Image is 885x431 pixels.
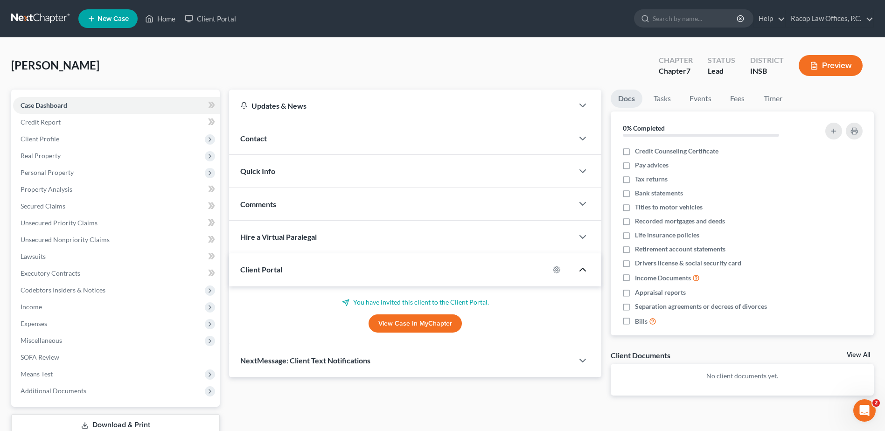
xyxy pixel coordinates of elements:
span: Lawsuits [21,252,46,260]
span: Property Analysis [21,185,72,193]
a: Credit Report [13,114,220,131]
span: Recorded mortgages and deeds [635,216,725,226]
span: Drivers license & social security card [635,258,741,268]
span: SOFA Review [21,353,59,361]
span: Separation agreements or decrees of divorces [635,302,767,311]
span: Bills [635,317,648,326]
a: Secured Claims [13,198,220,215]
span: Quick Info [240,167,275,175]
span: Life insurance policies [635,230,699,240]
span: Credit Report [21,118,61,126]
span: Secured Claims [21,202,65,210]
span: Comments [240,200,276,209]
span: NextMessage: Client Text Notifications [240,356,370,365]
span: Contact [240,134,267,143]
span: 2 [872,399,880,407]
a: Help [754,10,785,27]
span: Case Dashboard [21,101,67,109]
span: Income [21,303,42,311]
a: Client Portal [180,10,241,27]
a: Unsecured Priority Claims [13,215,220,231]
a: Fees [723,90,753,108]
a: Case Dashboard [13,97,220,114]
span: Executory Contracts [21,269,80,277]
span: Client Profile [21,135,59,143]
div: Lead [708,66,735,76]
div: Status [708,55,735,66]
a: Home [140,10,180,27]
span: New Case [98,15,129,22]
span: Personal Property [21,168,74,176]
div: Client Documents [611,350,670,360]
div: Chapter [659,66,693,76]
span: Additional Documents [21,387,86,395]
span: Appraisal reports [635,288,686,297]
span: Credit Counseling Certificate [635,146,718,156]
a: Timer [756,90,790,108]
input: Search by name... [653,10,738,27]
strong: 0% Completed [623,124,665,132]
a: SOFA Review [13,349,220,366]
div: Updates & News [240,101,562,111]
span: Retirement account statements [635,244,725,254]
a: Executory Contracts [13,265,220,282]
a: Events [682,90,719,108]
span: Tax returns [635,174,668,184]
a: Property Analysis [13,181,220,198]
span: Hire a Virtual Paralegal [240,232,317,241]
span: Codebtors Insiders & Notices [21,286,105,294]
span: Miscellaneous [21,336,62,344]
span: Unsecured Priority Claims [21,219,98,227]
span: Client Portal [240,265,282,274]
span: Unsecured Nonpriority Claims [21,236,110,243]
a: Unsecured Nonpriority Claims [13,231,220,248]
a: Lawsuits [13,248,220,265]
span: 7 [686,66,690,75]
div: District [750,55,784,66]
iframe: Intercom live chat [853,399,876,422]
a: Tasks [646,90,678,108]
span: Titles to motor vehicles [635,202,703,212]
button: Preview [799,55,863,76]
span: Income Documents [635,273,691,283]
a: Docs [611,90,642,108]
span: Pay advices [635,160,669,170]
a: View Case in MyChapter [369,314,462,333]
span: [PERSON_NAME] [11,58,99,72]
span: Expenses [21,320,47,327]
p: You have invited this client to the Client Portal. [240,298,590,307]
div: Chapter [659,55,693,66]
span: Real Property [21,152,61,160]
span: Bank statements [635,188,683,198]
p: No client documents yet. [618,371,866,381]
div: INSB [750,66,784,76]
a: View All [847,352,870,358]
span: Means Test [21,370,53,378]
a: Racop Law Offices, P.C. [786,10,873,27]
